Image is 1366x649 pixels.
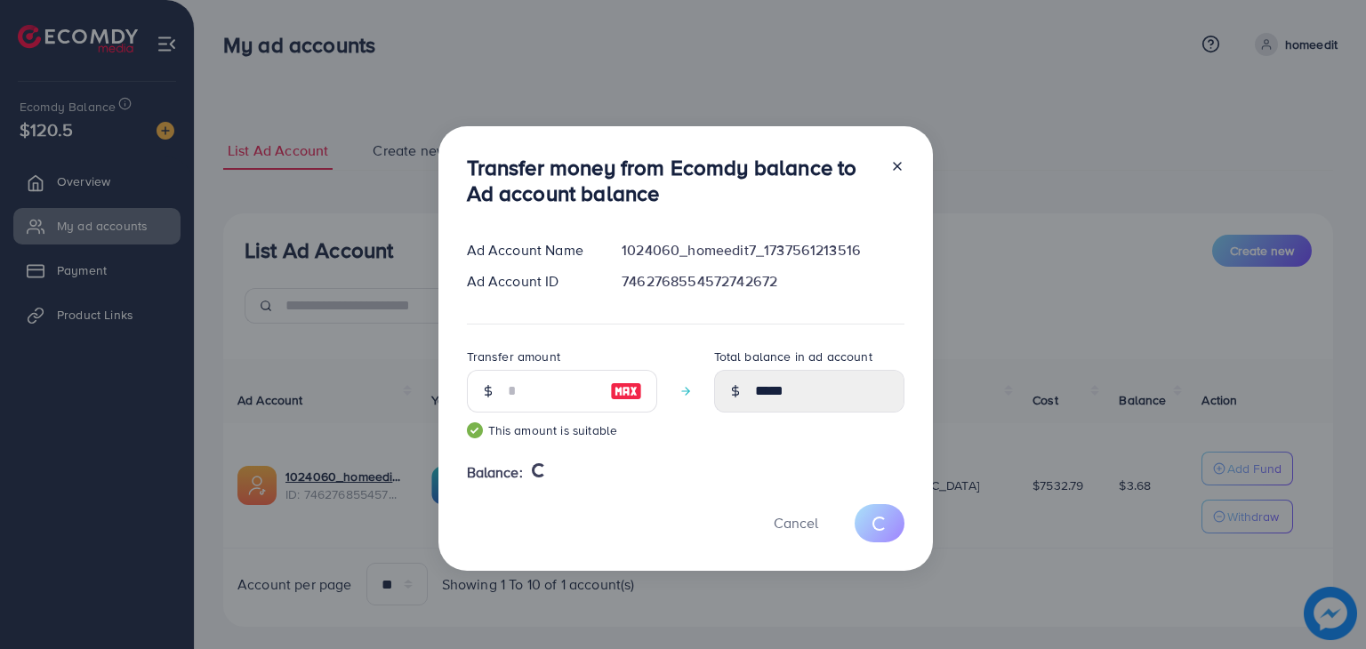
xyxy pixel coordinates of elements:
[751,504,840,542] button: Cancel
[610,381,642,402] img: image
[607,240,918,260] div: 1024060_homeedit7_1737561213516
[467,462,523,483] span: Balance:
[714,348,872,365] label: Total balance in ad account
[774,513,818,533] span: Cancel
[453,271,608,292] div: Ad Account ID
[467,421,657,439] small: This amount is suitable
[467,348,560,365] label: Transfer amount
[467,422,483,438] img: guide
[453,240,608,260] div: Ad Account Name
[607,271,918,292] div: 7462768554572742672
[467,155,876,206] h3: Transfer money from Ecomdy balance to Ad account balance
